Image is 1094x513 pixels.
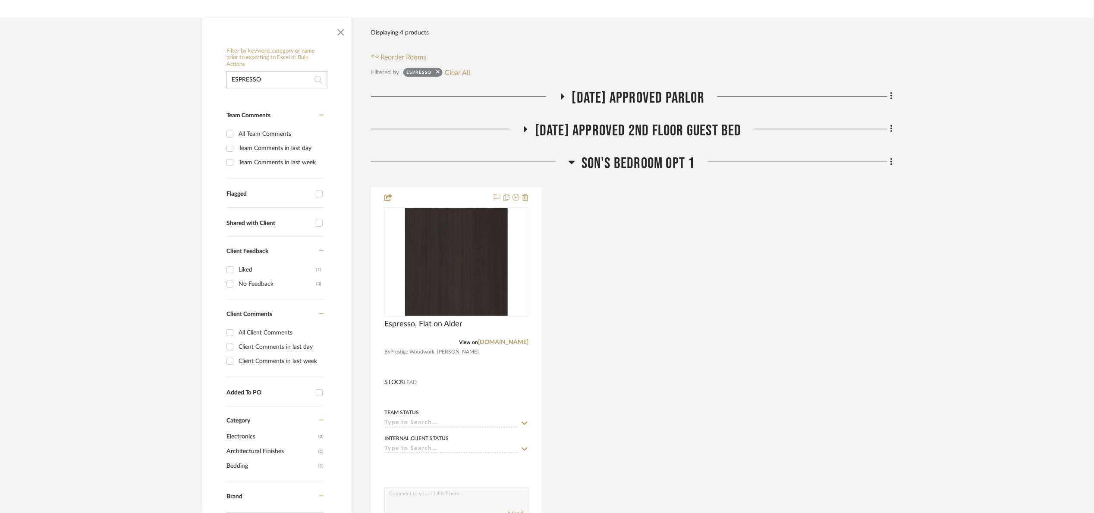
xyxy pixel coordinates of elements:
[226,429,316,444] span: Electronics
[226,444,316,459] span: Architectural Finishes
[582,154,695,173] span: Son's bedroom Opt 1
[226,71,327,88] input: Search within 4 results
[384,319,462,329] span: Espresso, Flat on Alder
[226,113,270,119] span: Team Comments
[384,348,390,356] span: By
[239,326,321,340] div: All Client Comments
[239,141,321,155] div: Team Comments in last day
[318,459,324,473] span: (1)
[239,127,321,141] div: All Team Comments
[478,339,528,345] a: [DOMAIN_NAME]
[226,248,268,254] span: Client Feedback
[371,52,427,63] button: Reorder Rooms
[239,263,316,277] div: Liked
[226,220,311,227] div: Shared with Client
[384,445,518,454] input: Type to Search…
[445,67,470,78] button: Clear All
[316,277,321,291] div: (3)
[572,89,704,107] span: [DATE] Approved Parlor
[226,48,327,68] h6: Filter by keyword, category or name prior to exporting to Excel or Bulk Actions
[318,430,324,444] span: (2)
[332,22,349,39] button: Close
[384,419,518,428] input: Type to Search…
[381,52,427,63] span: Reorder Rooms
[239,340,321,354] div: Client Comments in last day
[226,459,316,473] span: Bedding
[226,311,272,317] span: Client Comments
[239,277,316,291] div: No Feedback
[371,24,429,41] div: Displaying 4 products
[406,69,432,78] div: ESPRESSO
[226,494,242,500] span: Brand
[239,156,321,169] div: Team Comments in last week
[316,263,321,277] div: (1)
[226,389,311,397] div: Added To PO
[318,444,324,458] span: (1)
[226,417,250,425] span: Category
[226,191,311,198] div: Flagged
[384,435,449,442] div: Internal Client Status
[384,409,419,416] div: Team Status
[385,208,528,316] div: 0
[459,340,478,345] span: View on
[405,208,508,316] img: Espresso, Flat on Alder
[390,348,479,356] span: Prestige Woodwork, [PERSON_NAME]
[535,122,742,140] span: [DATE] Approved 2nd floor Guest Bed
[371,68,399,77] div: Filtered by
[239,354,321,368] div: Client Comments in last week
